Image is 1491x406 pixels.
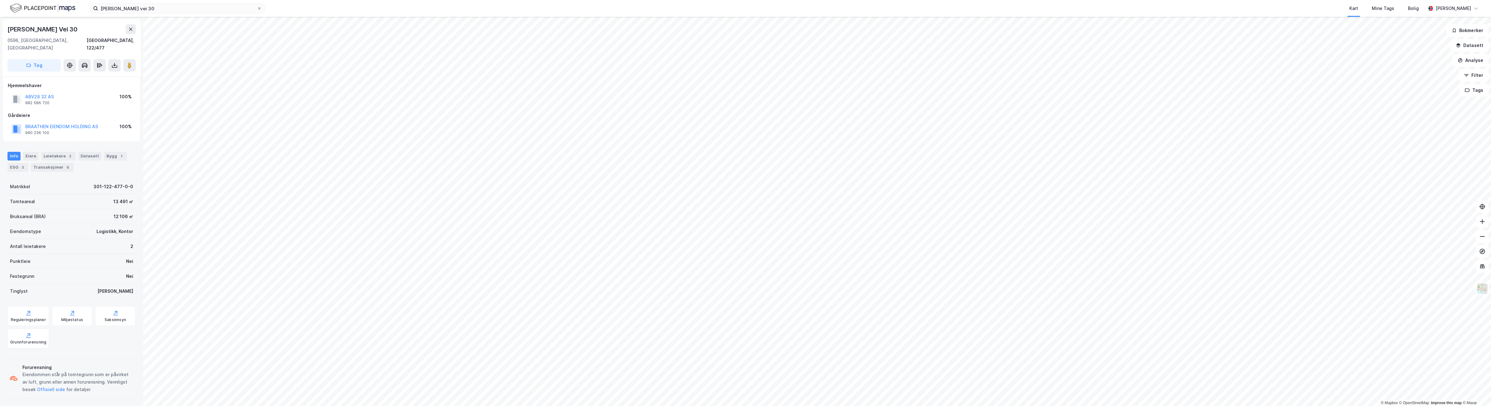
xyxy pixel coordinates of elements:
div: 0596, [GEOGRAPHIC_DATA], [GEOGRAPHIC_DATA] [7,37,87,52]
a: Improve this map [1431,401,1462,405]
div: Antall leietakere [10,243,46,250]
div: [PERSON_NAME] Vei 30 [7,24,79,34]
div: [PERSON_NAME] [1436,5,1471,12]
div: 1 [118,153,125,159]
div: [GEOGRAPHIC_DATA], 122/477 [87,37,136,52]
div: 100% [120,123,132,130]
div: Kart [1349,5,1358,12]
div: Nei [126,258,133,265]
div: Reguleringsplaner [11,317,46,322]
div: 301-122-477-0-0 [93,183,133,190]
img: logo.f888ab2527a4732fd821a326f86c7f29.svg [10,3,75,14]
button: Analyse [1452,54,1489,67]
div: Datasett [78,152,101,161]
div: Bygg [104,152,127,161]
button: Filter [1459,69,1489,82]
div: Eiendomstype [10,228,41,235]
div: Eiendommen står på tomtegrunn som er påvirket av luft, grunn eller annen forurensning. Vennligst ... [22,371,133,393]
div: 982 586 720 [25,100,49,105]
button: Bokmerker [1446,24,1489,37]
a: OpenStreetMap [1399,401,1429,405]
div: Info [7,152,21,161]
button: Tags [1460,84,1489,96]
div: Logistikk, Kontor [96,228,133,235]
div: Festegrunn [10,273,34,280]
div: Eiere [23,152,39,161]
div: Bolig [1408,5,1419,12]
div: 3 [20,164,26,170]
div: Matrikkel [10,183,30,190]
div: Leietakere [41,152,76,161]
div: Punktleie [10,258,31,265]
div: 990 236 100 [25,130,49,135]
button: Datasett [1451,39,1489,52]
div: 6 [65,164,71,170]
iframe: Chat Widget [1460,376,1491,406]
div: [PERSON_NAME] [97,287,133,295]
div: Nei [126,273,133,280]
div: Hjemmelshaver [8,82,135,89]
div: Grunnforurensning [10,340,46,345]
div: Tomteareal [10,198,35,205]
div: Tinglyst [10,287,28,295]
div: 12 106 ㎡ [114,213,133,220]
div: 100% [120,93,132,100]
input: Søk på adresse, matrikkel, gårdeiere, leietakere eller personer [98,4,257,13]
div: 2 [130,243,133,250]
div: Mine Tags [1372,5,1394,12]
div: Gårdeiere [8,112,135,119]
img: Z [1476,283,1488,295]
div: ESG [7,163,28,172]
div: Miljøstatus [61,317,83,322]
div: 2 [67,153,73,159]
div: Bruksareal (BRA) [10,213,46,220]
div: Transaksjoner [31,163,73,172]
a: Mapbox [1381,401,1398,405]
div: Saksinnsyn [105,317,126,322]
div: Forurensning [22,364,133,371]
button: Tag [7,59,61,72]
div: 13 491 ㎡ [113,198,133,205]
